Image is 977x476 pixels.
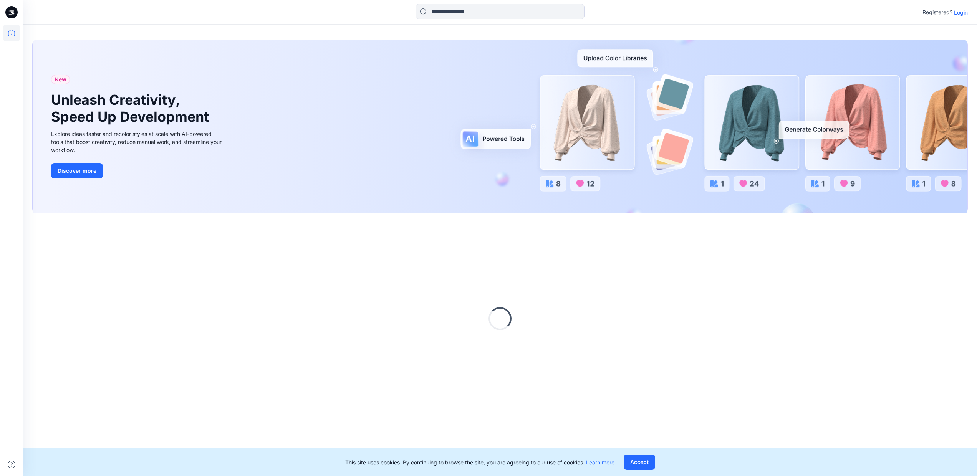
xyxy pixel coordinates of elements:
[51,163,224,178] a: Discover more
[51,130,224,154] div: Explore ideas faster and recolor styles at scale with AI-powered tools that boost creativity, red...
[51,92,212,125] h1: Unleash Creativity, Speed Up Development
[922,8,952,17] p: Registered?
[51,163,103,178] button: Discover more
[586,459,614,466] a: Learn more
[954,8,968,17] p: Login
[624,455,655,470] button: Accept
[55,75,66,84] span: New
[345,458,614,466] p: This site uses cookies. By continuing to browse the site, you are agreeing to our use of cookies.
